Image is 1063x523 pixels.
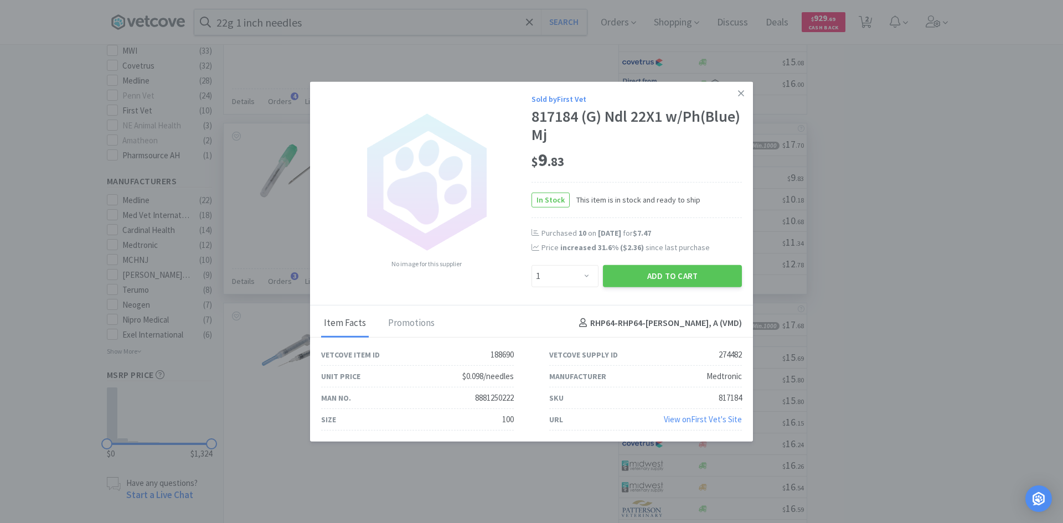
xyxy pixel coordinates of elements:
span: This item is in stock and ready to ship [570,194,700,206]
div: 100 [502,413,514,426]
div: Size [321,413,336,425]
div: 274482 [719,348,742,361]
span: In Stock [532,193,569,207]
div: Item Facts [321,309,369,337]
div: Vetcove Item ID [321,348,380,360]
span: No image for this supplier [391,258,462,269]
div: Manufacturer [549,370,606,382]
div: Unit Price [321,370,360,382]
button: Add to Cart [603,265,742,287]
div: Sold by First Vet [531,92,742,105]
span: $7.47 [633,228,651,238]
div: URL [549,413,563,425]
div: 817184 [719,391,742,405]
span: 9 [531,149,564,171]
div: Promotions [385,309,437,337]
div: 8881250222 [475,391,514,405]
div: Open Intercom Messenger [1025,485,1052,512]
div: 188690 [491,348,514,361]
div: 817184 (G) Ndl 22X1 w/Ph(Blue) Mj [531,107,742,144]
div: Vetcove Supply ID [549,348,618,360]
div: Man No. [321,391,351,403]
div: Purchased on for [541,228,742,239]
span: 10 [579,228,586,238]
span: $2.36 [623,242,641,252]
div: $0.098/needles [462,370,514,383]
span: increased 31.6 % ( ) [560,242,644,252]
a: View onFirst Vet's Site [664,414,742,424]
div: Medtronic [706,370,742,383]
h4: RHP64-RHP64 - [PERSON_NAME], A (VMD) [575,316,742,330]
span: [DATE] [598,228,621,238]
span: $ [531,154,538,169]
div: SKU [549,391,564,403]
span: . 83 [548,154,564,169]
div: Price since last purchase [541,241,742,253]
img: no_image.png [354,110,498,254]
